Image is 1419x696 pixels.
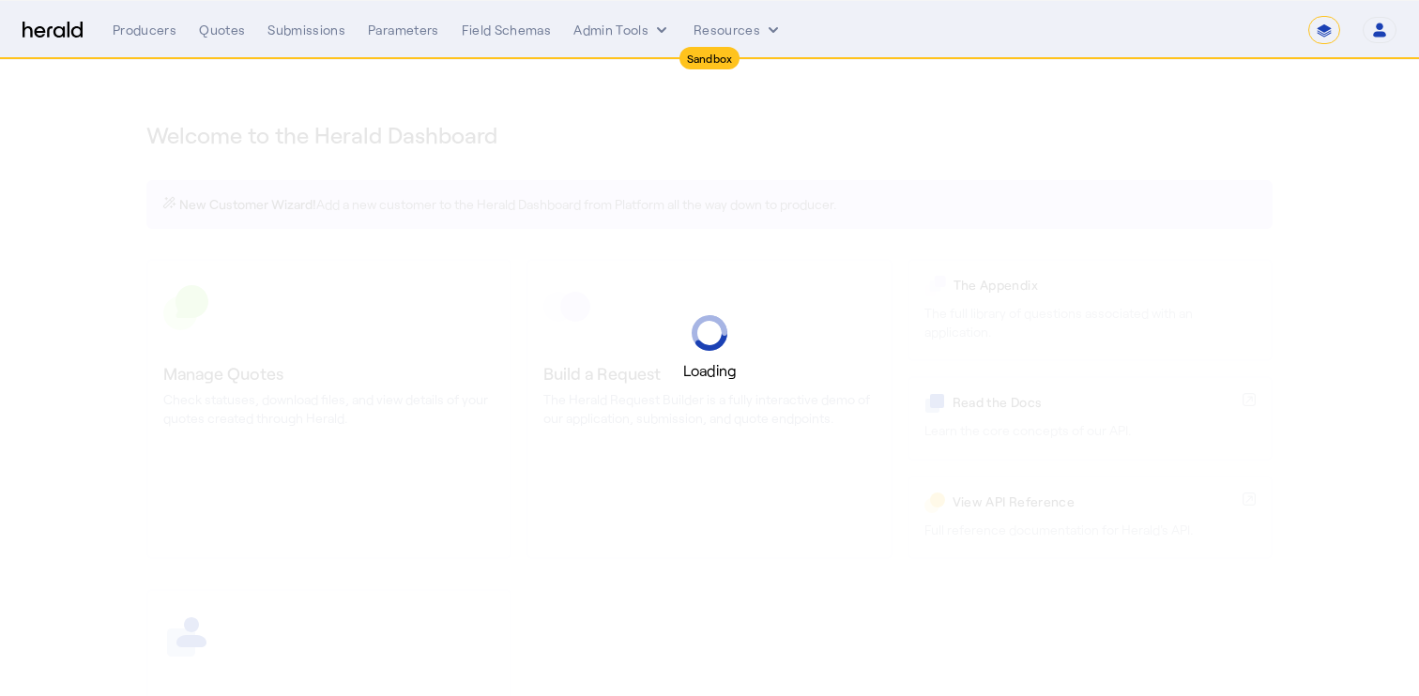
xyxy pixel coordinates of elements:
[368,21,439,39] div: Parameters
[113,21,176,39] div: Producers
[23,22,83,39] img: Herald Logo
[694,21,783,39] button: Resources dropdown menu
[679,47,740,69] div: Sandbox
[573,21,671,39] button: internal dropdown menu
[199,21,245,39] div: Quotes
[267,21,345,39] div: Submissions
[462,21,552,39] div: Field Schemas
